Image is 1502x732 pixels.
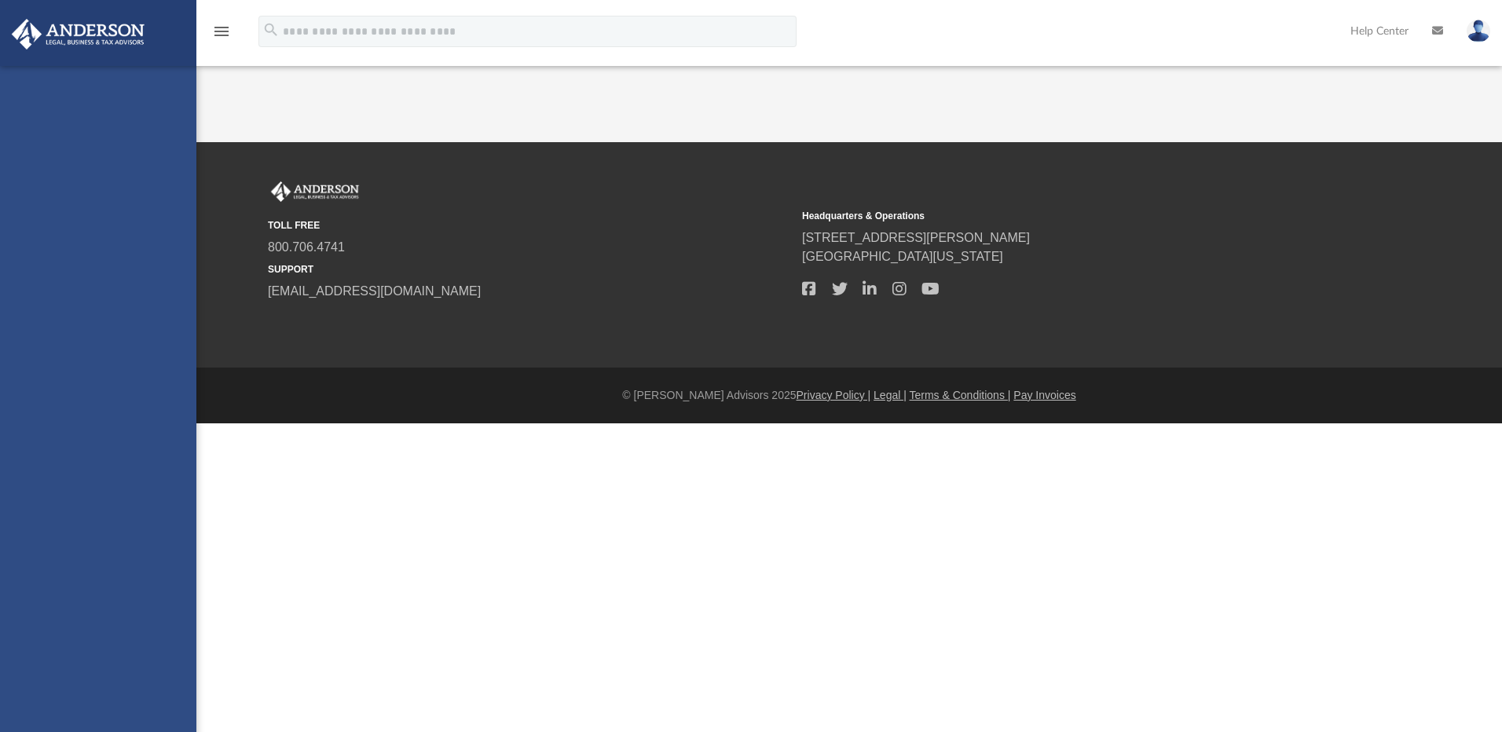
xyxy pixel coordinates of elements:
i: search [262,21,280,38]
a: Terms & Conditions | [910,389,1011,401]
a: [EMAIL_ADDRESS][DOMAIN_NAME] [268,284,481,298]
i: menu [212,22,231,41]
a: Privacy Policy | [797,389,871,401]
img: User Pic [1467,20,1490,42]
small: SUPPORT [268,262,791,276]
img: Anderson Advisors Platinum Portal [7,19,149,49]
a: 800.706.4741 [268,240,345,254]
div: © [PERSON_NAME] Advisors 2025 [196,387,1502,404]
a: Legal | [874,389,907,401]
a: menu [212,30,231,41]
img: Anderson Advisors Platinum Portal [268,181,362,202]
small: TOLL FREE [268,218,791,232]
a: [STREET_ADDRESS][PERSON_NAME] [802,231,1030,244]
a: Pay Invoices [1013,389,1075,401]
a: [GEOGRAPHIC_DATA][US_STATE] [802,250,1003,263]
small: Headquarters & Operations [802,209,1325,223]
